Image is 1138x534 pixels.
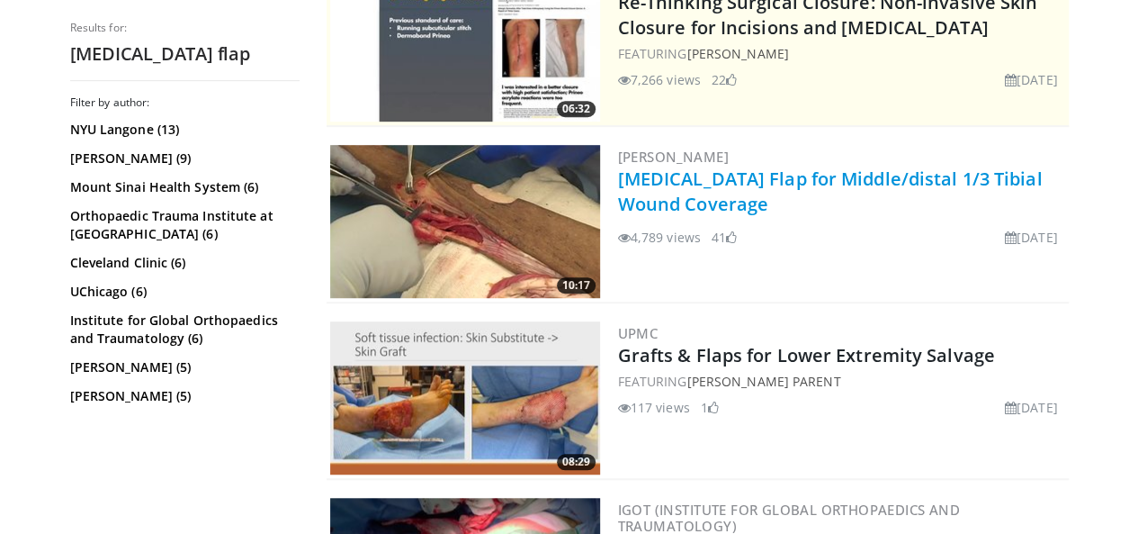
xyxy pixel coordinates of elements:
[701,398,719,417] li: 1
[70,149,295,167] a: [PERSON_NAME] (9)
[557,454,596,470] span: 08:29
[330,145,600,298] a: 10:17
[618,398,690,417] li: 117 views
[686,373,840,390] a: [PERSON_NAME] Parent
[686,45,788,62] a: [PERSON_NAME]
[70,312,295,348] a: Institute for Global Orthopaedics and Traumatology (6)
[70,178,295,196] a: Mount Sinai Health System (6)
[618,343,995,367] a: Grafts & Flaps for Lower Extremity Salvage
[330,321,600,475] img: 13a95b9e-16d6-48d5-8090-0941dc3565f9.300x170_q85_crop-smart_upscale.jpg
[557,277,596,294] span: 10:17
[70,387,295,405] a: [PERSON_NAME] (5)
[1005,398,1058,417] li: [DATE]
[70,207,295,243] a: Orthopaedic Trauma Institute at [GEOGRAPHIC_DATA] (6)
[557,101,596,117] span: 06:32
[618,148,729,166] a: [PERSON_NAME]
[1005,70,1058,89] li: [DATE]
[712,70,737,89] li: 22
[618,167,1043,216] a: [MEDICAL_DATA] Flap for Middle/distal 1/3 Tibial Wound Coverage
[70,121,295,139] a: NYU Langone (13)
[330,321,600,475] a: 08:29
[618,324,659,342] a: UPMC
[618,44,1065,63] div: FEATURING
[70,283,295,301] a: UChicago (6)
[70,21,300,35] p: Results for:
[618,372,1065,391] div: FEATURING
[618,70,701,89] li: 7,266 views
[712,228,737,247] li: 41
[70,95,300,110] h3: Filter by author:
[330,145,600,298] img: 245aac61-00a0-4b18-b45c-15fdf7f20106.300x170_q85_crop-smart_upscale.jpg
[70,358,295,376] a: [PERSON_NAME] (5)
[70,42,300,66] h2: [MEDICAL_DATA] flap
[618,228,701,247] li: 4,789 views
[70,254,295,272] a: Cleveland Clinic (6)
[1005,228,1058,247] li: [DATE]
